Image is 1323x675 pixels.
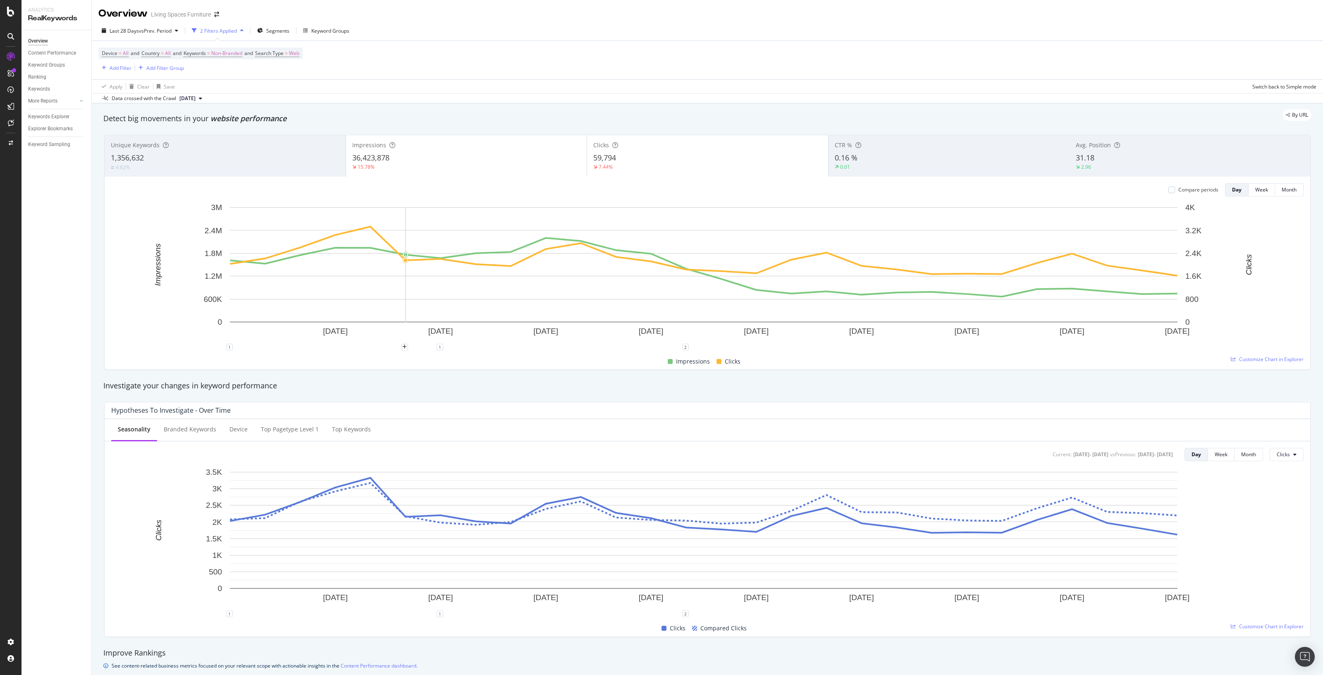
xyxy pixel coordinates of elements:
[226,344,233,350] div: 1
[401,344,408,350] div: plus
[1231,356,1304,363] a: Customize Chart in Explorer
[1252,83,1316,90] div: Switch back to Simple mode
[1231,623,1304,630] a: Customize Chart in Explorer
[352,141,386,149] span: Impressions
[153,243,162,286] text: Impressions
[244,50,253,57] span: and
[184,50,206,57] span: Keywords
[1073,451,1108,458] div: [DATE] - [DATE]
[744,593,769,602] text: [DATE]
[165,48,171,59] span: All
[1249,80,1316,93] button: Switch back to Simple mode
[206,534,222,543] text: 1.5K
[1282,109,1311,121] div: legacy label
[111,203,1296,347] svg: A chart.
[954,593,979,602] text: [DATE]
[254,24,293,37] button: Segments
[111,468,1296,614] svg: A chart.
[209,567,222,576] text: 500
[428,593,453,602] text: [DATE]
[110,27,139,34] span: Last 28 Days
[1185,226,1201,235] text: 3.2K
[1110,451,1136,458] div: vs Previous :
[164,425,216,433] div: Branded Keywords
[1295,647,1315,667] div: Open Intercom Messenger
[300,24,353,37] button: Keyword Groups
[1232,186,1242,193] div: Day
[98,63,131,73] button: Add Filter
[533,593,558,602] text: [DATE]
[1185,295,1199,304] text: 800
[311,27,349,34] div: Keyword Groups
[1270,448,1304,461] button: Clicks
[213,551,222,560] text: 1K
[135,63,184,73] button: Add Filter Group
[28,49,86,57] a: Content Performance
[28,140,70,149] div: Keyword Sampling
[98,7,148,21] div: Overview
[200,27,237,34] div: 2 Filters Applied
[151,10,211,19] div: Living Spaces Furniture
[323,327,348,335] text: [DATE]
[205,272,222,280] text: 1.2M
[137,83,150,90] div: Clear
[639,593,664,602] text: [DATE]
[103,661,1311,670] div: info banner
[153,80,175,93] button: Save
[103,381,1311,391] div: Investigate your changes in keyword performance
[112,95,176,102] div: Data crossed with the Crawl
[154,519,163,541] text: Clicks
[28,85,86,93] a: Keywords
[682,344,689,350] div: 2
[98,24,181,37] button: Last 28 DaysvsPrev. Period
[28,73,46,81] div: Ranking
[214,12,219,17] div: arrow-right-arrow-left
[28,73,86,81] a: Ranking
[211,203,222,212] text: 3M
[226,610,233,617] div: 1
[1060,593,1084,602] text: [DATE]
[28,49,76,57] div: Content Performance
[1053,451,1072,458] div: Current:
[28,124,86,133] a: Explorer Bookmarks
[1277,451,1290,458] span: Clicks
[323,593,348,602] text: [DATE]
[1241,451,1256,458] div: Month
[213,517,222,526] text: 2K
[1081,163,1091,170] div: 2.96
[189,24,247,37] button: 2 Filters Applied
[332,425,371,433] div: Top Keywords
[593,153,616,163] span: 59,794
[207,50,210,57] span: =
[146,65,184,72] div: Add Filter Group
[28,7,85,14] div: Analytics
[1192,451,1201,458] div: Day
[206,468,222,476] text: 3.5K
[28,37,48,45] div: Overview
[123,48,129,59] span: All
[28,112,69,121] div: Keywords Explorer
[110,65,131,72] div: Add Filter
[835,153,857,163] span: 0.16 %
[28,37,86,45] a: Overview
[28,97,77,105] a: More Reports
[179,95,196,102] span: 2025 Sep. 24th
[1225,183,1249,196] button: Day
[676,357,710,366] span: Impressions
[28,124,73,133] div: Explorer Bookmarks
[102,50,117,57] span: Device
[28,14,85,23] div: RealKeywords
[1185,272,1201,280] text: 1.6K
[954,327,979,335] text: [DATE]
[1239,623,1304,630] span: Customize Chart in Explorer
[1244,254,1253,275] text: Clicks
[161,50,164,57] span: =
[1178,186,1218,193] div: Compare periods
[437,344,443,350] div: 1
[835,141,852,149] span: CTR %
[131,50,139,57] span: and
[1255,186,1268,193] div: Week
[98,80,122,93] button: Apply
[849,593,874,602] text: [DATE]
